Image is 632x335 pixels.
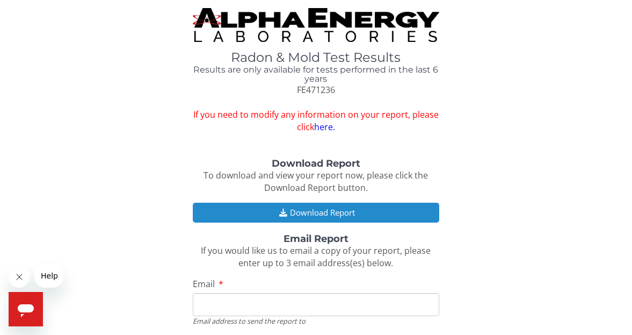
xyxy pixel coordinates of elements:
span: If you would like us to email a copy of your report, please enter up to 3 email address(es) below. [201,245,431,269]
iframe: Close message [9,266,30,288]
span: FE471236 [297,84,335,96]
strong: Email Report [284,233,348,245]
span: Email [193,278,215,290]
div: Email address to send the report to [193,316,439,326]
span: If you need to modify any information on your report, please click [193,109,439,133]
h1: Radon & Mold Test Results [193,51,439,65]
button: Download Report [193,203,439,223]
span: To download and view your report now, please click the Download Report button. [204,169,428,194]
a: here. [314,121,335,133]
h4: Results are only available for tests performed in the last 6 years [193,65,439,84]
img: TightCrop.jpg [193,8,439,42]
iframe: Message from company [34,264,63,288]
iframe: Button to launch messaging window [9,292,43,326]
strong: Download Report [272,158,360,169]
